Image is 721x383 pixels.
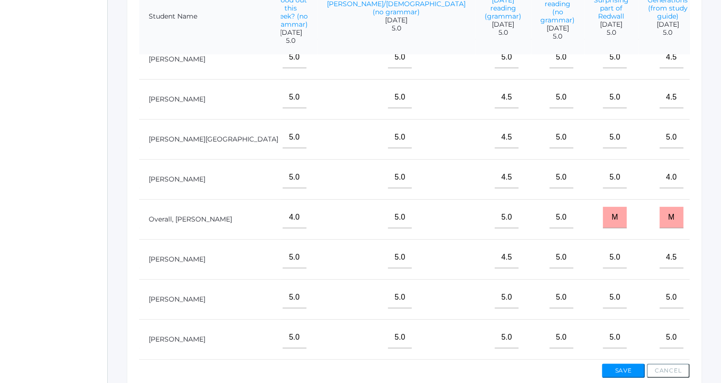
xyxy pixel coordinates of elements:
[149,175,205,183] a: [PERSON_NAME]
[149,215,232,223] a: Overall, [PERSON_NAME]
[594,20,629,29] span: [DATE]
[149,135,278,143] a: [PERSON_NAME][GEOGRAPHIC_DATA]
[149,95,205,103] a: [PERSON_NAME]
[540,32,575,40] span: 5.0
[149,335,205,343] a: [PERSON_NAME]
[485,29,521,37] span: 5.0
[594,29,629,37] span: 5.0
[648,29,688,37] span: 5.0
[327,16,466,24] span: [DATE]
[485,20,521,29] span: [DATE]
[540,24,575,32] span: [DATE]
[602,363,645,378] button: Save
[648,20,688,29] span: [DATE]
[149,55,205,63] a: [PERSON_NAME]
[274,37,308,45] span: 5.0
[149,295,205,303] a: [PERSON_NAME]
[274,29,308,37] span: [DATE]
[327,24,466,32] span: 5.0
[149,255,205,263] a: [PERSON_NAME]
[647,363,690,378] button: Cancel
